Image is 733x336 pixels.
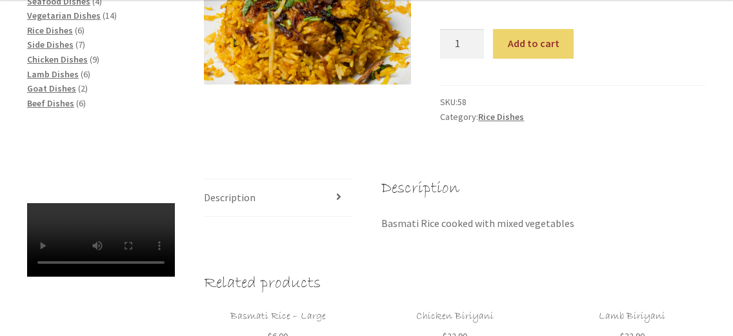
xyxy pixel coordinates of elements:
a: Side Dishes [27,39,74,50]
a: Rice Dishes [478,111,524,123]
h2: Related products [204,273,706,293]
span: 7 [78,39,83,50]
p: Basmati Rice cooked with mixed vegetables [381,215,706,232]
a: Rice Dishes [27,25,73,36]
span: SKU: [440,95,706,110]
span: Category: [440,110,706,124]
h2: Description [381,179,706,199]
a: Goat Dishes [27,83,76,94]
h2: Basmati Rice – Large [204,310,352,322]
span: 6 [77,25,82,36]
h2: Lamb Biriyani [558,310,706,322]
span: 6 [79,97,83,109]
span: 9 [92,54,97,65]
span: 2 [81,83,85,94]
input: Product quantity [440,29,484,59]
span: 14 [105,10,114,21]
span: 6 [83,68,88,80]
a: Chicken Dishes [27,54,88,65]
a: Vegetarian Dishes [27,10,101,21]
h2: Chicken Biriyani [381,310,529,322]
a: Description [204,179,352,217]
a: Beef Dishes [27,97,74,109]
a: Lamb Dishes [27,68,79,80]
span: 58 [457,96,467,108]
button: Add to cart [493,29,574,59]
